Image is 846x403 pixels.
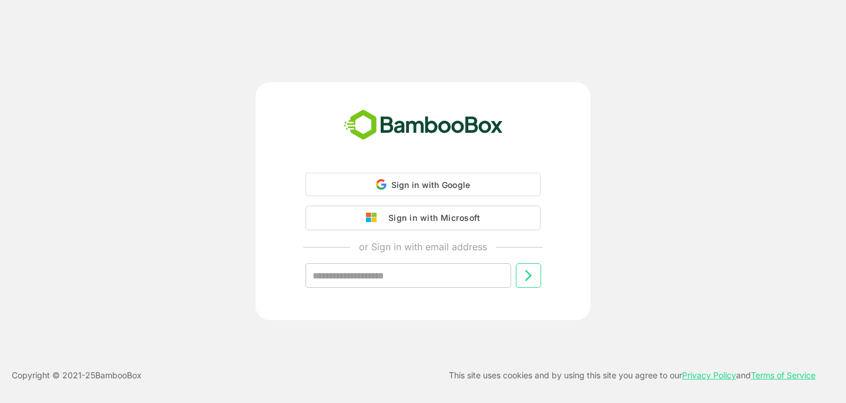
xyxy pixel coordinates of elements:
div: Sign in with Google [305,173,540,196]
a: Terms of Service [751,370,815,380]
button: Sign in with Microsoft [305,206,540,230]
p: Copyright © 2021- 25 BambooBox [12,368,142,382]
div: Sign in with Microsoft [382,210,480,226]
img: bamboobox [337,106,509,145]
img: google [366,213,382,223]
p: or Sign in with email address [359,240,487,254]
span: Sign in with Google [391,180,471,190]
a: Privacy Policy [682,370,736,380]
p: This site uses cookies and by using this site you agree to our and [449,368,815,382]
